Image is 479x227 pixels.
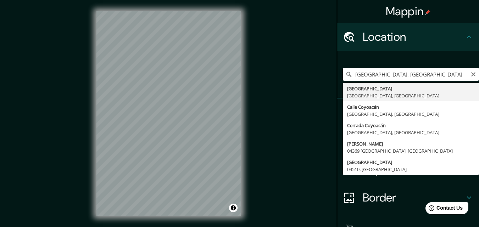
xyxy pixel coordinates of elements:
[470,70,476,77] button: Clear
[337,127,479,155] div: Style
[347,122,475,129] div: Cerrada Coyoacán
[343,68,479,81] input: Pick your city or area
[347,92,475,99] div: [GEOGRAPHIC_DATA], [GEOGRAPHIC_DATA]
[386,4,431,18] h4: Mappin
[337,23,479,51] div: Location
[229,204,238,212] button: Toggle attribution
[347,140,475,147] div: [PERSON_NAME]
[96,11,241,216] canvas: Map
[363,162,465,176] h4: Layout
[363,191,465,205] h4: Border
[347,110,475,118] div: [GEOGRAPHIC_DATA], [GEOGRAPHIC_DATA]
[416,199,471,219] iframe: Help widget launcher
[347,103,475,110] div: Calle Coyoacán
[337,183,479,212] div: Border
[337,155,479,183] div: Layout
[347,159,475,166] div: [GEOGRAPHIC_DATA]
[347,129,475,136] div: [GEOGRAPHIC_DATA], [GEOGRAPHIC_DATA]
[425,10,430,15] img: pin-icon.png
[347,85,475,92] div: [GEOGRAPHIC_DATA]
[337,98,479,127] div: Pins
[363,30,465,44] h4: Location
[347,147,475,154] div: 04369 [GEOGRAPHIC_DATA], [GEOGRAPHIC_DATA]
[347,166,475,173] div: 04510, [GEOGRAPHIC_DATA]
